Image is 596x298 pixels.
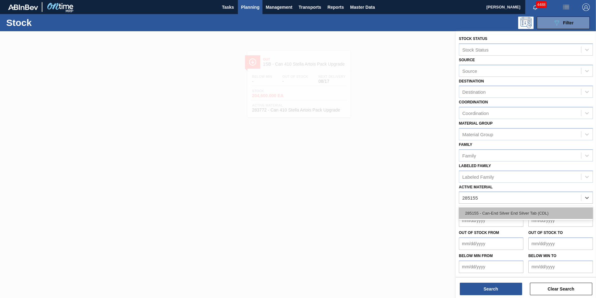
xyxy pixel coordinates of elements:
[459,79,484,83] label: Destination
[459,185,493,189] label: Active Material
[459,164,491,168] label: Labeled Family
[462,153,476,158] div: Family
[459,207,593,219] div: 285155 - Can-End Silver End Silver Tab (CDL)
[459,100,488,104] label: Coordination
[299,3,321,11] span: Transports
[563,20,574,25] span: Filter
[528,231,563,235] label: Out of Stock to
[528,237,593,250] input: mm/dd/yyyy
[459,231,499,235] label: Out of Stock from
[528,254,556,258] label: Below Min to
[459,142,472,147] label: Family
[525,3,545,12] button: Notifications
[528,261,593,273] input: mm/dd/yyyy
[562,3,570,11] img: userActions
[459,237,523,250] input: mm/dd/yyyy
[528,214,593,227] input: mm/dd/yyyy
[327,3,344,11] span: Reports
[459,214,523,227] input: mm/dd/yyyy
[350,3,375,11] span: Master Data
[221,3,235,11] span: Tasks
[462,174,494,179] div: Labeled Family
[582,3,590,11] img: Logout
[8,4,38,10] img: TNhmsLtSVTkK8tSr43FrP2fwEKptu5GPRR3wAAAABJRU5ErkJggg==
[462,47,488,52] div: Stock Status
[459,58,475,62] label: Source
[459,254,493,258] label: Below Min from
[537,17,590,29] button: Filter
[518,17,534,29] div: Programming: no user selected
[459,121,493,126] label: Material Group
[266,3,292,11] span: Management
[462,68,477,73] div: Source
[462,111,489,116] div: Coordination
[462,89,486,95] div: Destination
[536,1,547,8] span: 4488
[6,19,99,26] h1: Stock
[462,132,493,137] div: Material Group
[459,261,523,273] input: mm/dd/yyyy
[459,37,487,41] label: Stock Status
[241,3,259,11] span: Planning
